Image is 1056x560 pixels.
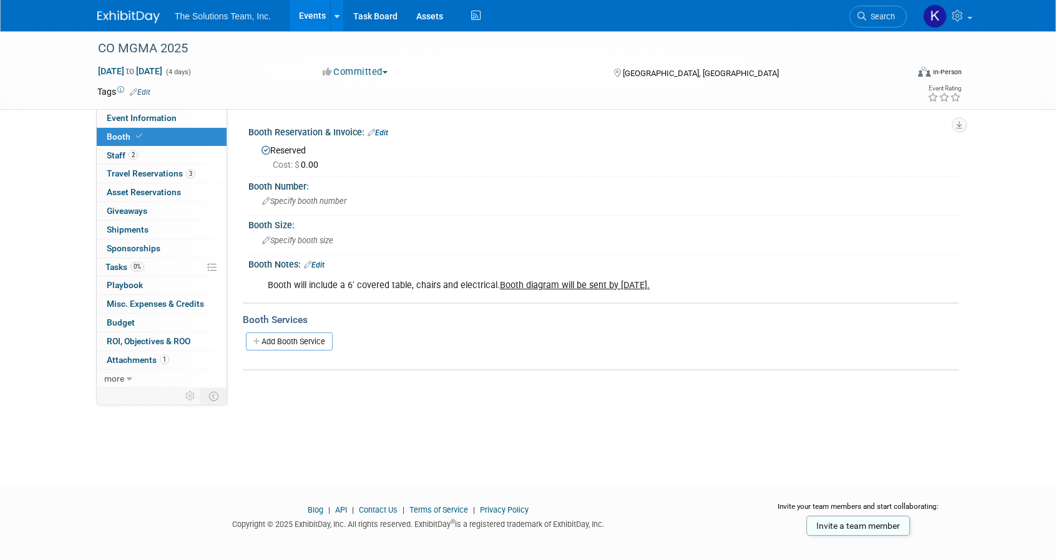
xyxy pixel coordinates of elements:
[97,65,163,77] span: [DATE] [DATE]
[318,65,393,79] button: Committed
[107,280,143,290] span: Playbook
[107,317,135,327] span: Budget
[130,262,144,271] span: 0%
[409,505,468,514] a: Terms of Service
[248,216,959,231] div: Booth Size:
[273,160,301,170] span: Cost: $
[927,85,961,92] div: Event Rating
[359,505,398,514] a: Contact Us
[136,133,142,140] i: Booth reservation complete
[304,261,325,269] a: Edit
[849,6,907,27] a: Search
[97,85,150,98] td: Tags
[273,160,323,170] span: 0.00
[262,196,346,206] span: Specify booth number
[97,11,160,23] img: ExhibitDay
[97,147,227,165] a: Staff2
[97,258,227,276] a: Tasks0%
[107,355,169,365] span: Attachments
[866,12,895,21] span: Search
[186,169,195,178] span: 3
[97,276,227,294] a: Playbook
[175,11,271,21] span: The Solutions Team, Inc.
[248,255,959,271] div: Booth Notes:
[107,336,190,346] span: ROI, Objectives & ROO
[202,388,227,404] td: Toggle Event Tabs
[308,505,323,514] a: Blog
[97,314,227,332] a: Budget
[97,183,227,201] a: Asset Reservations
[105,262,144,272] span: Tasks
[258,141,949,171] div: Reserved
[480,505,529,514] a: Privacy Policy
[160,355,169,364] span: 1
[97,239,227,258] a: Sponsorships
[500,280,650,291] u: Booth diagram will be sent by [DATE].
[923,4,947,28] img: Kaelon Harris
[349,505,357,514] span: |
[107,168,195,178] span: Travel Reservations
[129,150,138,160] span: 2
[97,332,227,350] a: ROI, Objectives & ROO
[470,505,478,514] span: |
[97,516,739,530] div: Copyright © 2025 ExhibitDay, Inc. All rights reserved. ExhibitDay is a registered trademark of Ex...
[107,224,149,234] span: Shipments
[451,518,455,525] sup: ®
[104,374,124,384] span: more
[107,132,145,142] span: Booth
[758,501,959,520] div: Invite your team members and start collaborating:
[97,109,227,127] a: Event Information
[97,295,227,313] a: Misc. Expenses & Credits
[248,123,959,139] div: Booth Reservation & Invoice:
[262,236,333,245] span: Specify booth size
[243,313,959,327] div: Booth Services
[94,37,888,60] div: CO MGMA 2025
[107,113,177,123] span: Event Information
[107,150,138,160] span: Staff
[325,505,333,514] span: |
[107,206,147,216] span: Giveaways
[165,68,191,76] span: (4 days)
[335,505,347,514] a: API
[107,243,160,253] span: Sponsorships
[623,69,779,78] span: [GEOGRAPHIC_DATA], [GEOGRAPHIC_DATA]
[246,332,333,350] a: Add Booth Service
[918,67,931,77] img: Format-Inperson.png
[97,165,227,183] a: Travel Reservations3
[97,128,227,146] a: Booth
[833,65,962,84] div: Event Format
[932,67,962,77] div: In-Person
[97,202,227,220] a: Giveaways
[97,351,227,369] a: Attachments1
[124,66,136,76] span: to
[368,128,388,137] a: Edit
[107,299,204,309] span: Misc. Expenses & Credits
[107,187,181,197] span: Asset Reservations
[180,388,202,404] td: Personalize Event Tab Strip
[97,370,227,388] a: more
[97,221,227,239] a: Shipments
[399,505,408,514] span: |
[806,516,910,536] a: Invite a team member
[248,177,959,193] div: Booth Number:
[130,88,150,97] a: Edit
[259,273,821,298] div: Booth will include a 6' covered table, chairs and electrical.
